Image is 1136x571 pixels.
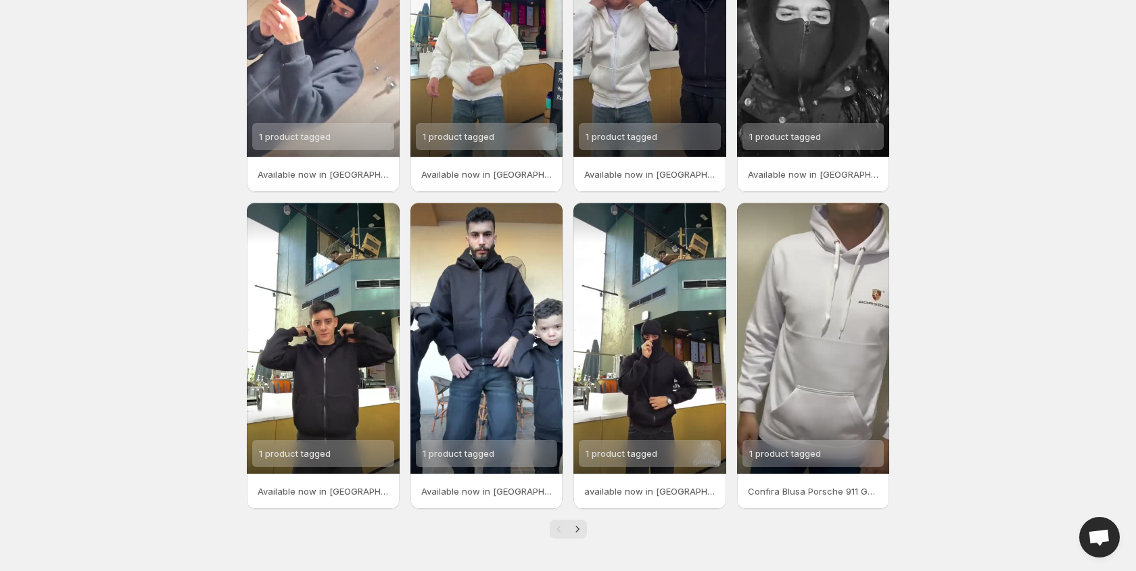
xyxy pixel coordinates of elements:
[568,520,587,539] button: Next
[258,168,389,181] p: Available now in [GEOGRAPHIC_DATA] [GEOGRAPHIC_DATA] Double Hoodie hoodiebalaclava balaclavahoodi...
[423,131,494,142] span: 1 product tagged
[423,448,494,459] span: 1 product tagged
[421,485,552,498] p: Available now in [GEOGRAPHIC_DATA] [GEOGRAPHIC_DATA] Double Hoodie hoodiebalaclava balaclavahoodi...
[259,131,331,142] span: 1 product tagged
[1079,517,1120,557] div: Open chat
[586,448,657,459] span: 1 product tagged
[749,448,821,459] span: 1 product tagged
[421,168,552,181] p: Available now in [GEOGRAPHIC_DATA] [GEOGRAPHIC_DATA] Double Hoodie hoodiebalaclava balaclavahoodi...
[259,448,331,459] span: 1 product tagged
[748,168,879,181] p: Available now in [GEOGRAPHIC_DATA] [GEOGRAPHIC_DATA] Double Hoodie hoodiebalaclava balaclavahoodi...
[749,131,821,142] span: 1 product tagged
[586,131,657,142] span: 1 product tagged
[258,485,389,498] p: Available now in [GEOGRAPHIC_DATA] [GEOGRAPHIC_DATA] Double Hoodie hoodiebalaclava balaclavahoodi...
[584,485,715,498] p: available now in [GEOGRAPHIC_DATA] hoodiebalaclava balaclavahoodie [GEOGRAPHIC_DATA] hoodie fyp n...
[550,520,587,539] nav: Pagination
[584,168,715,181] p: Available now in [GEOGRAPHIC_DATA] [GEOGRAPHIC_DATA] Double Hoodie hoodiebalaclava balaclavahoodi...
[748,485,879,498] p: Confira Blusa Porsche 911 GT3 Moletom com Capuz e bolso Encontre na Shopee agora Acesse o link na...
